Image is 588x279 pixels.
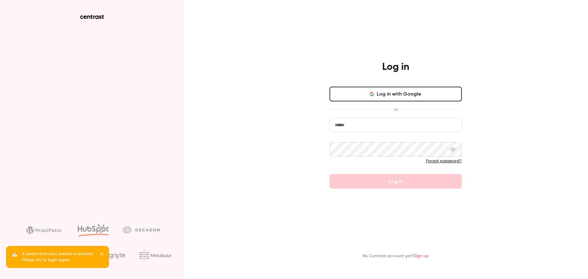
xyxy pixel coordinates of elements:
[426,159,462,163] a: Forgot password?
[100,251,104,258] button: close
[123,226,160,233] img: decagon
[391,106,401,113] span: or
[22,251,96,263] p: It seems that your session is expired. Please try to login again
[363,253,429,259] p: No Contrast account yet?
[382,61,409,73] h4: Log in
[414,254,429,258] a: Sign up
[330,87,462,101] button: Log in with Google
